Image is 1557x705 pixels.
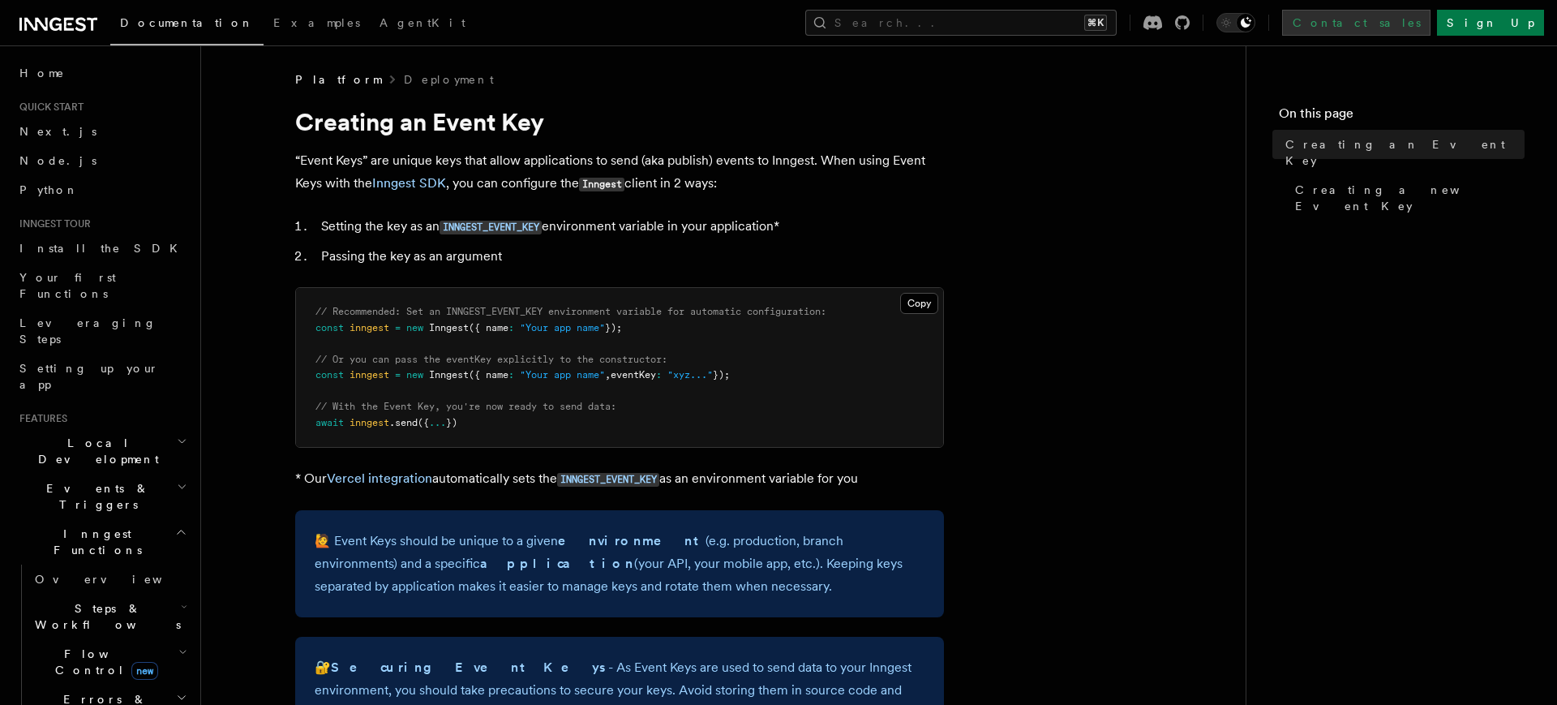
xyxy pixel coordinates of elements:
[406,369,423,380] span: new
[713,369,730,380] span: });
[557,473,659,487] code: INNGEST_EVENT_KEY
[440,221,542,234] code: INNGEST_EVENT_KEY
[557,471,659,486] a: INNGEST_EVENT_KEY
[13,480,177,513] span: Events & Triggers
[350,369,389,380] span: inngest
[19,65,65,81] span: Home
[579,178,624,191] code: Inngest
[28,594,191,639] button: Steps & Workflows
[558,533,706,548] strong: environment
[372,175,446,191] a: Inngest SDK
[35,573,202,586] span: Overview
[370,5,475,44] a: AgentKit
[19,125,97,138] span: Next.js
[13,263,191,308] a: Your first Functions
[395,369,401,380] span: =
[429,322,469,333] span: Inngest
[605,322,622,333] span: });
[13,354,191,399] a: Setting up your app
[1279,130,1525,175] a: Creating an Event Key
[1279,104,1525,130] h4: On this page
[13,146,191,175] a: Node.js
[316,215,944,239] li: Setting the key as an environment variable in your application*
[273,16,360,29] span: Examples
[440,218,542,234] a: INNGEST_EVENT_KEY
[395,322,401,333] span: =
[28,565,191,594] a: Overview
[331,660,608,675] strong: Securing Event Keys
[667,369,713,380] span: "xyz..."
[295,149,944,196] p: “Event Keys” are unique keys that allow applications to send (aka publish) events to Inngest. Whe...
[520,369,605,380] span: "Your app name"
[28,646,178,678] span: Flow Control
[508,322,514,333] span: :
[28,639,191,685] button: Flow Controlnew
[131,662,158,680] span: new
[315,401,616,412] span: // With the Event Key, you're now ready to send data:
[120,16,254,29] span: Documentation
[19,316,157,346] span: Leveraging Steps
[508,369,514,380] span: :
[13,217,91,230] span: Inngest tour
[656,369,662,380] span: :
[13,234,191,263] a: Install the SDK
[13,412,67,425] span: Features
[611,369,656,380] span: eventKey
[469,369,508,380] span: ({ name
[605,369,611,380] span: ,
[429,417,446,428] span: ...
[350,417,389,428] span: inngest
[13,526,175,558] span: Inngest Functions
[380,16,465,29] span: AgentKit
[350,322,389,333] span: inngest
[1216,13,1255,32] button: Toggle dark mode
[900,293,938,314] button: Copy
[13,308,191,354] a: Leveraging Steps
[429,369,469,380] span: Inngest
[295,467,944,491] p: * Our automatically sets the as an environment variable for you
[19,271,116,300] span: Your first Functions
[13,58,191,88] a: Home
[315,322,344,333] span: const
[295,107,944,136] h1: Creating an Event Key
[1437,10,1544,36] a: Sign Up
[19,183,79,196] span: Python
[19,362,159,391] span: Setting up your app
[110,5,264,45] a: Documentation
[13,519,191,565] button: Inngest Functions
[418,417,429,428] span: ({
[295,71,381,88] span: Platform
[13,474,191,519] button: Events & Triggers
[13,435,177,467] span: Local Development
[480,556,634,571] strong: application
[315,530,924,598] p: 🙋 Event Keys should be unique to a given (e.g. production, branch environments) and a specific (y...
[28,600,181,633] span: Steps & Workflows
[13,428,191,474] button: Local Development
[315,417,344,428] span: await
[264,5,370,44] a: Examples
[327,471,432,486] a: Vercel integration
[19,154,97,167] span: Node.js
[13,117,191,146] a: Next.js
[315,354,667,365] span: // Or you can pass the eventKey explicitly to the constructor:
[404,71,494,88] a: Deployment
[13,101,84,114] span: Quick start
[1282,10,1430,36] a: Contact sales
[316,245,944,268] li: Passing the key as an argument
[389,417,418,428] span: .send
[13,175,191,204] a: Python
[1084,15,1107,31] kbd: ⌘K
[1285,136,1525,169] span: Creating an Event Key
[1289,175,1525,221] a: Creating a new Event Key
[19,242,187,255] span: Install the SDK
[520,322,605,333] span: "Your app name"
[315,306,826,317] span: // Recommended: Set an INNGEST_EVENT_KEY environment variable for automatic configuration:
[1295,182,1525,214] span: Creating a new Event Key
[469,322,508,333] span: ({ name
[315,369,344,380] span: const
[406,322,423,333] span: new
[805,10,1117,36] button: Search...⌘K
[446,417,457,428] span: })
